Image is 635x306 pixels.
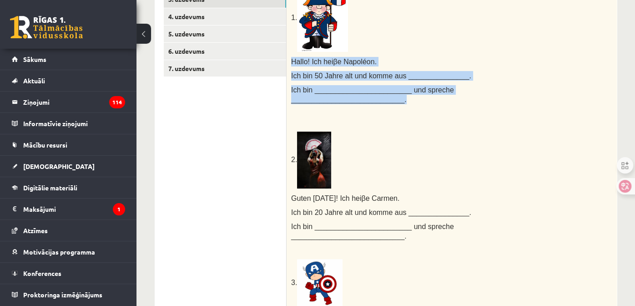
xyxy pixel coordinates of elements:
[12,134,125,155] a: Mācību resursi
[361,194,365,202] span: β
[291,194,361,202] span: Guten [DATE]! Ich hei
[12,241,125,262] a: Motivācijas programma
[23,291,102,299] span: Proktoringa izmēģinājums
[23,248,95,256] span: Motivācijas programma
[12,177,125,198] a: Digitālie materiāli
[23,226,48,235] span: Atzīmes
[23,199,125,219] legend: Maksājumi
[23,162,95,170] span: [DEMOGRAPHIC_DATA]
[291,209,471,216] span: Ich bin 20 Jahre alt und komme aus _______________.
[291,58,333,66] span: Hallo! Ich hei
[109,96,125,108] i: 114
[164,60,286,77] a: 7. uzdevums
[113,203,125,215] i: 1
[338,58,377,66] span: e Napoléon.
[297,132,331,189] img: Flamenco Tänzerin – Galerie Chromik
[23,76,45,85] span: Aktuāli
[333,58,338,66] span: β
[291,14,348,21] span: 1.
[12,263,125,284] a: Konferences
[23,184,77,192] span: Digitālie materiāli
[12,199,125,219] a: Maksājumi1
[164,8,286,25] a: 4. uzdevums
[10,16,83,39] a: Rīgas 1. Tālmācības vidusskola
[291,156,297,163] span: 2.
[291,223,454,240] span: Ich bin ________________________ und spreche ____________________________.
[12,284,125,305] a: Proktoringa izmēģinājums
[12,156,125,177] a: [DEMOGRAPHIC_DATA]
[366,194,400,202] span: e Carmen.
[23,55,46,63] span: Sākums
[23,113,125,134] legend: Informatīvie ziņojumi
[291,72,471,80] span: Ich bin 50 Jahre alt und komme aus _______________.
[164,25,286,42] a: 5. uzdevums
[12,49,125,70] a: Sākums
[23,141,67,149] span: Mācību resursi
[12,220,125,241] a: Atzīmes
[23,92,125,112] legend: Ziņojumi
[12,92,125,112] a: Ziņojumi114
[12,70,125,91] a: Aktuāli
[164,43,286,60] a: 6. uzdevums
[291,86,454,103] span: Ich bin ________________________ und spreche ____________________________.
[23,269,61,277] span: Konferences
[12,113,125,134] a: Informatīvie ziņojumi
[9,9,311,19] body: Editor, wiswyg-editor-user-answer-47433851189220
[291,279,343,286] span: 3.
